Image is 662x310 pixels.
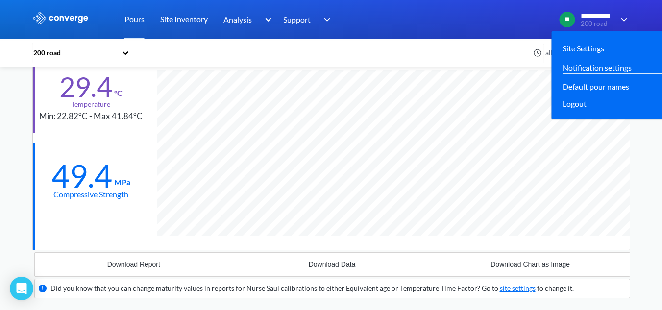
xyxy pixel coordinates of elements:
div: Temperature [71,99,110,110]
span: Support [283,13,311,25]
div: all time [543,48,616,58]
a: site settings [500,284,536,292]
div: Did you know that you can change maturity values in reports for Nurse Saul calibrations to either... [50,283,574,294]
div: Open Intercom Messenger [10,277,33,300]
button: Download Chart as Image [431,253,630,276]
a: Notification settings [563,61,632,73]
div: Download Report [107,261,160,268]
div: 200 road [32,48,117,58]
button: Download Report [35,253,233,276]
img: downArrow.svg [258,14,274,25]
div: Download Data [309,261,356,268]
span: Logout [563,97,587,110]
img: icon-clock.svg [533,48,542,57]
button: Download Data [233,253,431,276]
div: Min: 22.82°C - Max 41.84°C [39,110,143,123]
span: Analysis [223,13,252,25]
span: 200 road [581,20,614,27]
div: 29.4 [59,74,112,99]
img: downArrow.svg [614,14,630,25]
a: Default pour names [563,80,629,93]
img: downArrow.svg [318,14,333,25]
div: 49.4 [51,164,112,188]
div: Compressive Strength [53,188,128,200]
img: logo_ewhite.svg [32,12,89,24]
div: Download Chart as Image [490,261,570,268]
a: Site Settings [563,42,604,54]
